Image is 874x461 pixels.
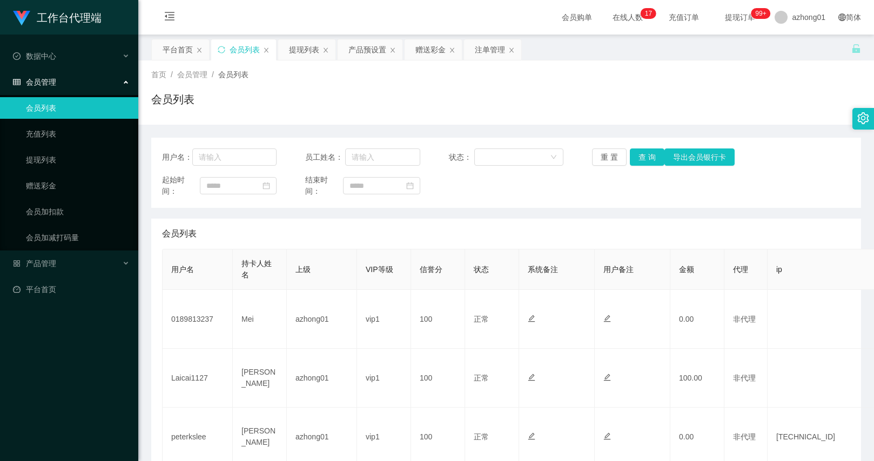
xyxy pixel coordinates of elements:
i: 图标: close [389,47,396,53]
td: 100 [411,290,465,349]
i: 图标: close [322,47,329,53]
span: 代理 [733,265,748,274]
div: 赠送彩金 [415,39,446,60]
span: 在线人数 [607,13,648,21]
span: 用户名： [162,152,192,163]
td: 100.00 [670,349,724,408]
td: vip1 [357,349,411,408]
span: 首页 [151,70,166,79]
i: 图标: setting [857,112,869,124]
span: 起始时间： [162,174,200,197]
button: 导出会员银行卡 [664,148,735,166]
span: 非代理 [733,374,756,382]
sup: 999 [751,8,770,19]
h1: 工作台代理端 [37,1,102,35]
td: [PERSON_NAME] [233,349,287,408]
td: 0189813237 [163,290,233,349]
i: 图标: calendar [406,182,414,189]
span: 非代理 [733,432,756,441]
i: 图标: sync [218,46,225,53]
span: 产品管理 [13,259,56,268]
i: 图标: edit [603,374,611,381]
div: 平台首页 [163,39,193,60]
span: VIP等级 [366,265,393,274]
div: 注单管理 [475,39,505,60]
span: ip [776,265,782,274]
p: 7 [648,8,652,19]
i: 图标: menu-fold [151,1,188,35]
span: 用户名 [171,265,194,274]
i: 图标: table [13,78,21,86]
a: 提现列表 [26,149,130,171]
span: 信誉分 [420,265,442,274]
h1: 会员列表 [151,91,194,107]
a: 充值列表 [26,123,130,145]
div: 提现列表 [289,39,319,60]
i: 图标: calendar [263,182,270,189]
input: 请输入 [345,148,420,166]
span: 数据中心 [13,52,56,60]
td: vip1 [357,290,411,349]
span: 用户备注 [603,265,634,274]
i: 图标: edit [528,315,535,322]
div: 产品预设置 [348,39,386,60]
span: 正常 [474,374,489,382]
a: 工作台代理端 [13,13,102,22]
span: 会员管理 [13,78,56,86]
i: 图标: down [550,154,557,161]
p: 1 [645,8,649,19]
i: 图标: appstore-o [13,260,21,267]
span: 状态： [449,152,474,163]
img: logo.9652507e.png [13,11,30,26]
td: azhong01 [287,349,357,408]
span: 充值订单 [663,13,704,21]
a: 会员加扣款 [26,201,130,222]
a: 赠送彩金 [26,175,130,196]
span: 非代理 [733,315,756,323]
a: 会员加减打码量 [26,227,130,248]
span: 会员列表 [218,70,248,79]
sup: 17 [641,8,656,19]
td: azhong01 [287,290,357,349]
i: 图标: edit [603,432,611,440]
span: 正常 [474,432,489,441]
span: 金额 [679,265,694,274]
span: / [212,70,214,79]
td: 100 [411,349,465,408]
i: 图标: close [196,47,203,53]
span: 结束时间： [305,174,343,197]
span: 正常 [474,315,489,323]
td: Laicai1127 [163,349,233,408]
i: 图标: edit [528,374,535,381]
span: 提现订单 [720,13,761,21]
i: 图标: check-circle-o [13,52,21,60]
i: 图标: close [263,47,270,53]
i: 图标: close [508,47,515,53]
i: 图标: unlock [851,44,861,53]
span: 员工姓名： [305,152,345,163]
span: 持卡人姓名 [241,259,272,279]
button: 重 置 [592,148,627,166]
i: 图标: edit [528,432,535,440]
span: 状态 [474,265,489,274]
i: 图标: close [449,47,455,53]
span: 上级 [295,265,311,274]
i: 图标: global [838,13,846,21]
span: 会员管理 [177,70,207,79]
button: 查 询 [630,148,664,166]
td: Mei [233,290,287,349]
a: 图标: dashboard平台首页 [13,279,130,300]
span: / [171,70,173,79]
a: 会员列表 [26,97,130,119]
div: 会员列表 [230,39,260,60]
input: 请输入 [192,148,277,166]
td: 0.00 [670,290,724,349]
span: 会员列表 [162,227,197,240]
span: 系统备注 [528,265,558,274]
i: 图标: edit [603,315,611,322]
